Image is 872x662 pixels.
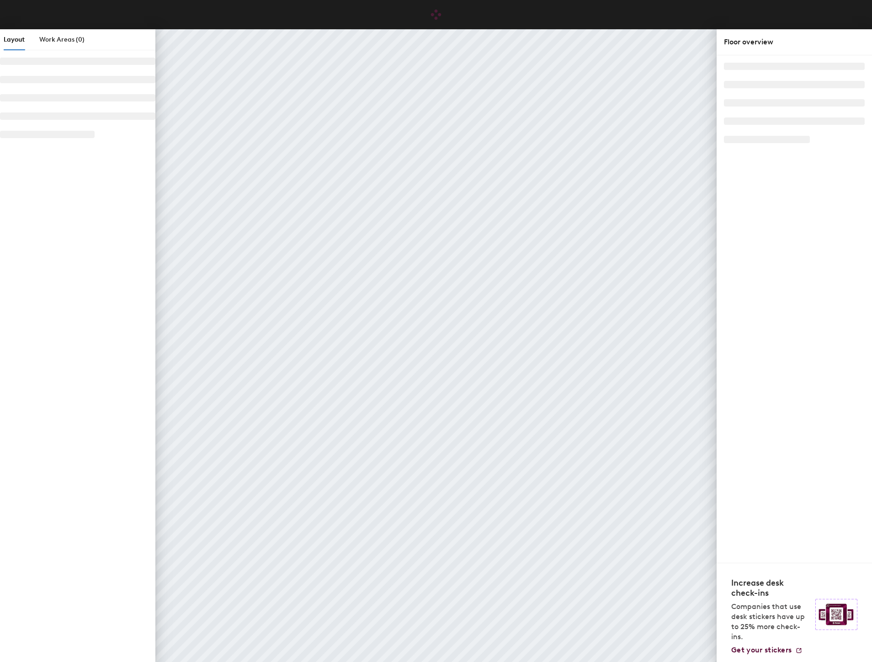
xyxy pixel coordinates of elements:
[731,602,810,642] p: Companies that use desk stickers have up to 25% more check-ins.
[39,36,85,43] span: Work Areas (0)
[4,36,25,43] span: Layout
[815,599,857,630] img: Sticker logo
[724,37,865,48] div: Floor overview
[731,646,803,655] a: Get your stickers
[731,578,810,598] h4: Increase desk check-ins
[731,646,792,654] span: Get your stickers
